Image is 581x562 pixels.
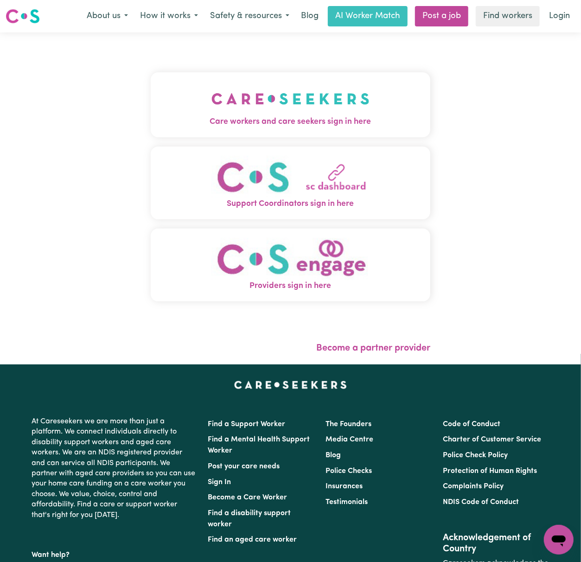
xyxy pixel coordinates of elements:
a: The Founders [326,421,371,428]
a: Charter of Customer Service [443,436,541,443]
p: At Careseekers we are more than just a platform. We connect individuals directly to disability su... [32,413,197,524]
a: Police Checks [326,467,372,475]
a: Testimonials [326,498,368,506]
a: Become a partner provider [316,344,430,353]
span: Providers sign in here [151,280,430,292]
a: Protection of Human Rights [443,467,537,475]
a: Police Check Policy [443,452,508,459]
a: Find workers [476,6,540,26]
a: Become a Care Worker [208,494,287,501]
a: Careseekers logo [6,6,40,27]
a: Insurances [326,483,363,490]
button: About us [81,6,134,26]
iframe: Button to launch messaging window [544,525,574,555]
a: Post your care needs [208,463,280,470]
a: Sign In [208,479,231,486]
a: Find a Mental Health Support Worker [208,436,310,454]
a: Find a disability support worker [208,510,291,528]
button: Support Coordinators sign in here [151,147,430,219]
a: NDIS Code of Conduct [443,498,519,506]
button: How it works [134,6,204,26]
a: Media Centre [326,436,373,443]
a: Blog [326,452,341,459]
button: Safety & resources [204,6,295,26]
button: Care workers and care seekers sign in here [151,72,430,137]
a: Find a Support Worker [208,421,286,428]
a: Post a job [415,6,468,26]
a: Careseekers home page [234,381,347,389]
img: Careseekers logo [6,8,40,25]
a: Complaints Policy [443,483,504,490]
p: Want help? [32,546,197,560]
a: AI Worker Match [328,6,408,26]
h2: Acknowledgement of Country [443,532,549,555]
a: Login [543,6,575,26]
button: Providers sign in here [151,229,430,301]
a: Code of Conduct [443,421,500,428]
span: Care workers and care seekers sign in here [151,116,430,128]
a: Find an aged care worker [208,536,297,543]
a: Blog [295,6,324,26]
span: Support Coordinators sign in here [151,198,430,210]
